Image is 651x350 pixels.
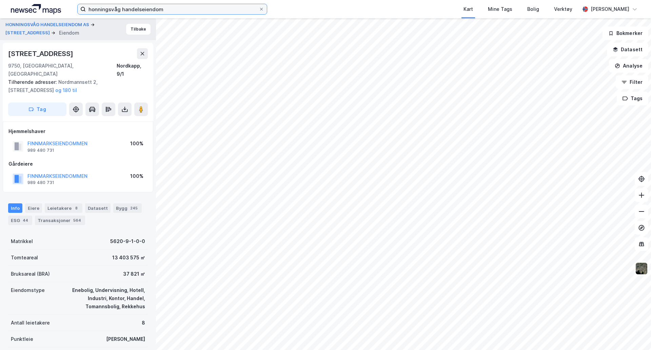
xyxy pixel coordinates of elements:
div: Verktøy [554,5,572,13]
div: 44 [21,217,29,224]
img: logo.a4113a55bc3d86da70a041830d287a7e.svg [11,4,61,14]
button: Tilbake [126,24,151,35]
div: Kart [463,5,473,13]
input: Søk på adresse, matrikkel, gårdeiere, leietakere eller personer [86,4,259,14]
div: 37 821 ㎡ [123,270,145,278]
div: 5620-9-1-0-0 [110,237,145,245]
div: Enebolig, Undervisning, Hotell, Industri, Kontor, Handel, Tomannsbolig, Rekkehus [53,286,145,311]
button: [STREET_ADDRESS] [5,30,51,36]
div: Nordkapp, 9/1 [117,62,148,78]
div: [PERSON_NAME] [106,335,145,343]
div: Punktleie [11,335,33,343]
div: Eiendomstype [11,286,45,294]
div: Bolig [527,5,539,13]
div: Matrikkel [11,237,33,245]
div: Datasett [85,203,111,213]
div: 564 [72,217,82,224]
button: Tags [617,92,648,105]
div: 13 403 575 ㎡ [112,254,145,262]
div: 100% [130,140,143,148]
button: Datasett [607,43,648,56]
div: 8 [142,319,145,327]
div: Bruksareal (BRA) [11,270,50,278]
div: Eiendom [59,29,79,37]
div: 100% [130,172,143,180]
div: Mine Tags [488,5,512,13]
div: [STREET_ADDRESS] [8,48,75,59]
span: Tilhørende adresser: [8,79,58,85]
div: Kontrollprogram for chat [617,317,651,350]
button: Analyse [609,59,648,73]
div: Nordmannsett 2, [STREET_ADDRESS] [8,78,142,94]
div: Eiere [25,203,42,213]
div: 8 [73,205,80,211]
img: 9k= [635,262,648,275]
button: Bokmerker [603,26,648,40]
div: Hjemmelshaver [8,127,147,135]
div: 9750, [GEOGRAPHIC_DATA], [GEOGRAPHIC_DATA] [8,62,117,78]
div: 989 480 731 [27,148,54,153]
div: 989 480 731 [27,180,54,185]
div: Tomteareal [11,254,38,262]
div: Gårdeiere [8,160,147,168]
div: 245 [129,205,139,211]
button: Filter [616,75,648,89]
div: [PERSON_NAME] [591,5,629,13]
div: Antall leietakere [11,319,50,327]
button: HONNINGSVÅG HANDELSEIENDOM AS [5,21,91,28]
div: Transaksjoner [35,216,85,225]
iframe: Chat Widget [617,317,651,350]
div: Bygg [113,203,142,213]
button: Tag [8,103,66,116]
div: ESG [8,216,32,225]
div: Leietakere [45,203,82,213]
div: Info [8,203,22,213]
